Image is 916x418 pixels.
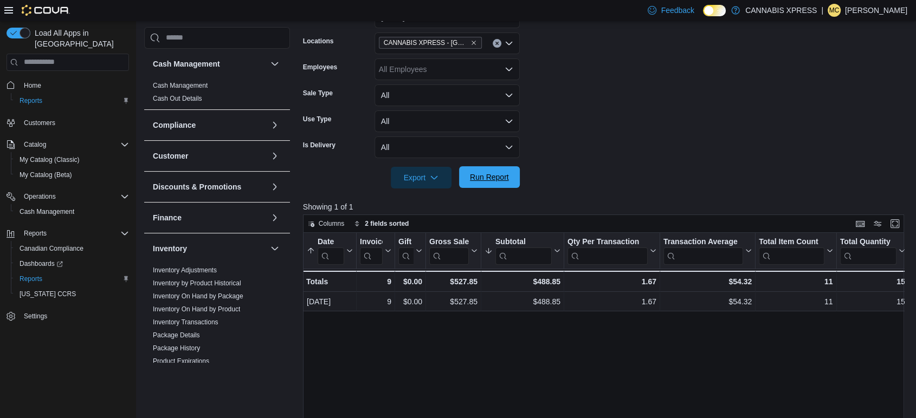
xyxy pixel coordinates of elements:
[15,153,84,166] a: My Catalog (Classic)
[840,237,896,247] div: Total Quantity
[854,217,867,230] button: Keyboard shortcuts
[379,37,482,49] span: CANNABIS XPRESS - Grand Bay-Westfield (Woolastook Drive)
[495,237,552,264] div: Subtotal
[153,151,188,161] h3: Customer
[11,271,133,286] button: Reports
[429,237,478,264] button: Gross Sales
[888,217,901,230] button: Enter fullscreen
[11,286,133,302] button: [US_STATE] CCRS
[15,153,129,166] span: My Catalog (Classic)
[429,237,469,264] div: Gross Sales
[303,89,333,97] label: Sale Type
[360,237,383,247] div: Invoices Sold
[153,95,202,102] a: Cash Out Details
[759,237,824,264] div: Total Item Count
[459,166,520,188] button: Run Report
[470,172,509,182] span: Run Report
[15,168,76,181] a: My Catalog (Beta)
[303,201,911,212] p: Showing 1 of 1
[153,318,218,326] span: Inventory Transactions
[20,138,50,151] button: Catalog
[307,295,353,308] div: [DATE]
[20,309,129,323] span: Settings
[20,290,76,298] span: [US_STATE] CCRS
[15,94,129,107] span: Reports
[360,237,391,264] button: Invoices Sold
[24,81,41,90] span: Home
[495,237,552,247] div: Subtotal
[318,237,344,247] div: Date
[306,275,353,288] div: Totals
[153,279,241,288] span: Inventory by Product Historical
[567,237,648,264] div: Qty Per Transaction
[2,226,133,241] button: Reports
[268,211,281,224] button: Finance
[153,318,218,326] a: Inventory Transactions
[20,171,72,179] span: My Catalog (Beta)
[567,237,648,247] div: Qty Per Transaction
[2,77,133,93] button: Home
[360,237,383,264] div: Invoices Sold
[15,168,129,181] span: My Catalog (Beta)
[303,115,331,123] label: Use Type
[20,116,60,129] a: Customers
[24,312,47,321] span: Settings
[20,259,63,268] span: Dashboards
[153,58,266,69] button: Cash Management
[153,305,240,313] a: Inventory On Hand by Product
[30,28,129,49] span: Load All Apps in [GEOGRAPHIC_DATA]
[144,264,290,411] div: Inventory
[24,229,47,238] span: Reports
[663,237,743,264] div: Transaction Average
[153,151,266,161] button: Customer
[153,94,202,103] span: Cash Out Details
[24,140,46,149] span: Catalog
[2,137,133,152] button: Catalog
[663,295,752,308] div: $54.32
[303,63,337,71] label: Employees
[360,275,391,288] div: 9
[11,241,133,256] button: Canadian Compliance
[20,190,129,203] span: Operations
[375,136,520,158] button: All
[663,275,752,288] div: $54.32
[840,237,896,264] div: Total Quantity
[663,237,752,264] button: Transaction Average
[2,115,133,130] button: Customers
[398,275,422,288] div: $0.00
[840,237,905,264] button: Total Quantity
[745,4,817,17] p: CANNABIS XPRESS
[20,138,129,151] span: Catalog
[20,190,60,203] button: Operations
[153,279,241,287] a: Inventory by Product Historical
[11,256,133,271] a: Dashboards
[2,189,133,204] button: Operations
[7,73,129,352] nav: Complex example
[15,205,79,218] a: Cash Management
[759,237,824,247] div: Total Item Count
[15,272,129,285] span: Reports
[829,4,840,17] span: MC
[661,5,694,16] span: Feedback
[398,237,422,264] button: Gift Cards
[268,149,281,162] button: Customer
[375,110,520,132] button: All
[153,120,266,130] button: Compliance
[365,219,409,228] span: 2 fields sorted
[493,39,501,48] button: Clear input
[759,275,833,288] div: 11
[20,79,129,92] span: Home
[15,205,129,218] span: Cash Management
[429,275,478,288] div: $527.85
[15,257,67,270] a: Dashboards
[153,344,200,352] span: Package History
[153,357,209,365] span: Product Expirations
[840,295,905,308] div: 15
[153,357,209,365] a: Product Expirations
[398,295,422,308] div: $0.00
[391,167,451,188] button: Export
[268,57,281,70] button: Cash Management
[153,81,208,90] span: Cash Management
[20,207,74,216] span: Cash Management
[429,237,469,247] div: Gross Sales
